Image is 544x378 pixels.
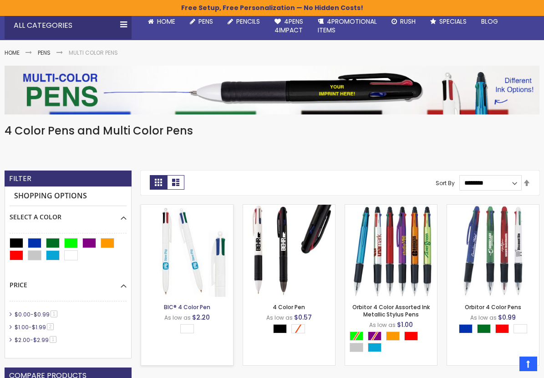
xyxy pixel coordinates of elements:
span: 2 [47,323,54,330]
span: Pencils [236,17,260,26]
a: $2.00-$2.991 [12,336,60,344]
span: $1.99 [32,323,46,331]
a: Top [519,357,537,371]
img: 4 Color Pen [243,205,335,297]
div: Price [10,274,127,290]
a: Pens [183,12,220,31]
img: BIC® 4 Color Pen [141,205,233,297]
span: 1 [51,311,57,317]
div: Select A Color [273,324,310,336]
span: Blog [481,17,498,26]
span: 4Pens 4impact [275,17,303,35]
span: As low as [470,314,497,321]
div: All Categories [5,12,132,39]
div: White [180,324,194,333]
span: 1 [50,336,56,343]
div: Green [477,324,491,333]
a: Orbitor 4 Color Pens [447,204,539,212]
span: $2.20 [192,313,210,322]
span: As low as [369,321,396,329]
strong: Grid [150,175,167,190]
a: Orbitor 4 Color Assorted Ink Metallic Stylus Pens [345,204,437,212]
img: Multi Color Pens [5,66,539,115]
strong: Multi Color Pens [69,49,118,57]
a: $0.00-$0.991 [12,311,61,318]
a: BIC® 4 Color Pen [141,204,233,212]
div: Orange [386,331,400,341]
span: $0.57 [294,313,312,322]
span: $1.00 [397,320,413,329]
a: $1.00-$1.992 [12,323,57,331]
a: Pens [38,49,51,57]
span: 4PROMOTIONAL ITEMS [318,17,377,35]
a: Rush [384,12,423,31]
span: Home [157,17,175,26]
img: Orbitor 4 Color Pens [447,205,539,297]
div: White [513,324,527,333]
span: As low as [164,314,191,321]
span: Rush [400,17,416,26]
span: Pens [198,17,213,26]
span: $0.99 [34,311,50,318]
div: Blue [459,324,473,333]
a: Orbitor 4 Color Assorted Ink Metallic Stylus Pens [352,303,430,318]
div: Select A Color [350,331,437,354]
div: Silver [350,343,363,352]
h1: 4 Color Pens and Multi Color Pens [5,124,539,138]
span: As low as [266,314,293,321]
span: Specials [439,17,467,26]
a: Home [141,12,183,31]
span: $2.99 [33,336,49,344]
strong: Filter [9,174,31,184]
div: Black [273,324,287,333]
a: 4Pens4impact [267,12,310,40]
span: $0.00 [15,311,31,318]
a: Blog [474,12,505,31]
div: Select A Color [10,206,127,222]
a: Orbitor 4 Color Pens [465,303,521,311]
span: $1.00 [15,323,29,331]
img: Orbitor 4 Color Assorted Ink Metallic Stylus Pens [345,205,437,297]
a: Pencils [220,12,267,31]
a: Home [5,49,20,57]
a: 4 Color Pen [243,204,335,212]
a: Specials [423,12,474,31]
a: BIC® 4 Color Pen [164,303,210,311]
span: $0.99 [498,313,516,322]
div: Select A Color [459,324,532,336]
div: Red [404,331,418,341]
label: Sort By [436,179,455,186]
strong: Shopping Options [10,186,127,206]
div: Turquoise [368,343,381,352]
a: 4 Color Pen [273,303,305,311]
span: $2.00 [15,336,30,344]
div: Select A Color [180,324,198,336]
div: Red [495,324,509,333]
a: 4PROMOTIONALITEMS [310,12,384,40]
